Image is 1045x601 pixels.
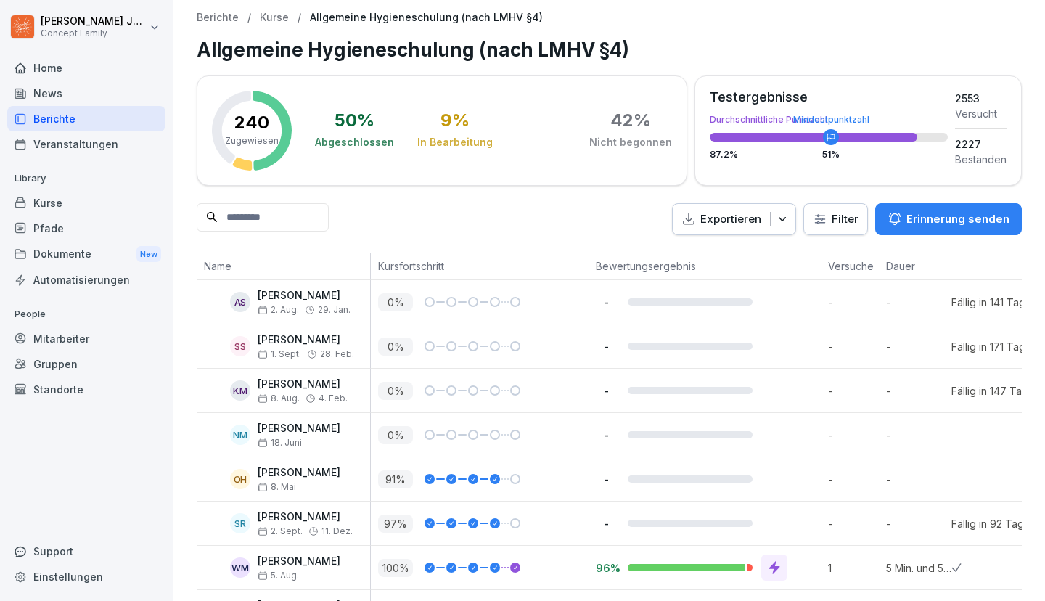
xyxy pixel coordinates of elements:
p: - [828,472,879,487]
button: Exportieren [672,203,796,236]
div: AS [230,292,250,312]
p: [PERSON_NAME] Jäger [41,15,147,28]
p: Bewertungsergebnis [596,258,814,274]
div: Dokumente [7,241,165,268]
p: - [886,339,951,354]
p: Zugewiesen [225,134,279,147]
p: [PERSON_NAME] [258,334,354,346]
div: SS [230,336,250,356]
p: Exportieren [700,211,761,228]
p: - [828,428,879,443]
span: 1. Sept. [258,349,301,359]
span: 18. Juni [258,438,302,448]
div: 2227 [955,136,1007,152]
div: 2553 [955,91,1007,106]
a: Veranstaltungen [7,131,165,157]
div: 51 % [822,150,840,159]
p: - [828,295,879,310]
a: Pfade [7,216,165,241]
p: Dauer [886,258,944,274]
div: Bestanden [955,152,1007,167]
div: Versucht [955,106,1007,121]
button: Filter [804,204,867,235]
p: [PERSON_NAME] [258,422,340,435]
div: Abgeschlossen [315,135,394,150]
a: DokumenteNew [7,241,165,268]
a: Berichte [197,12,239,24]
p: Versuche [828,258,872,274]
p: [PERSON_NAME] [258,467,340,479]
div: WM [230,557,250,578]
div: In Bearbeitung [417,135,493,150]
p: 0 % [378,426,413,444]
p: 100 % [378,559,413,577]
span: 2. Sept. [258,526,303,536]
span: 11. Dez. [321,526,353,536]
p: 97 % [378,515,413,533]
a: Standorte [7,377,165,402]
p: 96% [596,561,616,575]
p: Library [7,167,165,190]
div: Durchschnittliche Punktzahl [710,115,948,124]
div: NM [230,425,250,445]
p: - [828,339,879,354]
span: 5. Aug. [258,571,299,581]
p: - [596,295,616,309]
div: Automatisierungen [7,267,165,293]
p: - [828,383,879,398]
p: - [596,428,616,442]
div: 87.2 % [710,150,948,159]
p: 240 [234,114,269,131]
div: Home [7,55,165,81]
p: - [886,383,951,398]
h1: Allgemeine Hygieneschulung (nach LMHV §4) [197,36,1022,64]
p: - [596,473,616,486]
div: Support [7,539,165,564]
p: - [596,517,616,531]
span: 8. Aug. [258,393,300,404]
div: Fällig in 147 Tagen [951,383,1041,398]
p: 91 % [378,470,413,488]
span: 4. Feb. [319,393,348,404]
p: / [247,12,251,24]
div: New [136,246,161,263]
div: 50 % [335,112,374,129]
div: Mindestpunktzahl [793,115,869,124]
a: Kurse [7,190,165,216]
div: Fällig in 171 Tagen [951,339,1038,354]
div: Berichte [7,106,165,131]
p: Kurse [260,12,289,24]
span: 2. Aug. [258,305,299,315]
span: 29. Jan. [318,305,351,315]
div: 42 % [610,112,651,129]
p: Allgemeine Hygieneschulung (nach LMHV §4) [310,12,543,24]
p: [PERSON_NAME] [258,555,340,568]
a: News [7,81,165,106]
p: 5 Min. und 50 Sek. [886,560,951,576]
p: - [596,340,616,353]
p: 0 % [378,338,413,356]
p: - [886,472,951,487]
div: 9 % [440,112,470,129]
div: Fällig in 92 Tagen [951,516,1036,531]
p: - [886,516,951,531]
p: 1 [828,560,879,576]
div: SR [230,513,250,533]
a: Gruppen [7,351,165,377]
p: [PERSON_NAME] [258,290,351,302]
a: Mitarbeiter [7,326,165,351]
p: Name [204,258,363,274]
p: 0 % [378,382,413,400]
p: Kursfortschritt [378,258,581,274]
p: 0 % [378,293,413,311]
div: Nicht begonnen [589,135,672,150]
a: Einstellungen [7,564,165,589]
